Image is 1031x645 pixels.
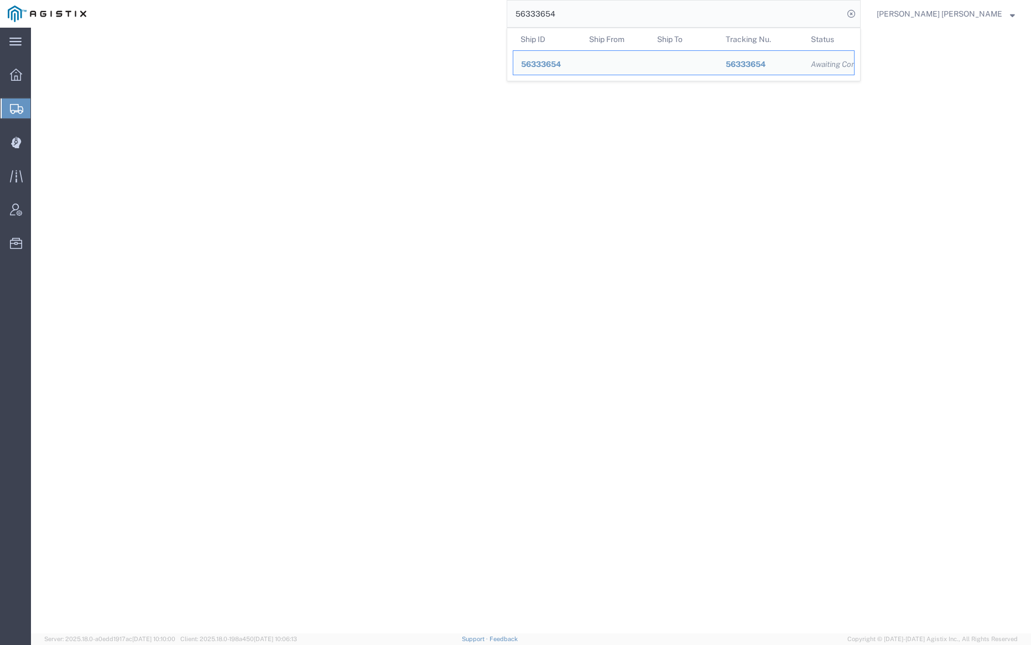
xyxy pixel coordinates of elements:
[718,28,804,50] th: Tracking Nu.
[581,28,650,50] th: Ship From
[254,636,297,642] span: [DATE] 10:06:13
[180,636,297,642] span: Client: 2025.18.0-198a450
[726,59,796,70] div: 56333654
[521,59,574,70] div: 56333654
[44,636,175,642] span: Server: 2025.18.0-a0edd1917ac
[462,636,490,642] a: Support
[132,636,175,642] span: [DATE] 10:10:00
[513,28,581,50] th: Ship ID
[726,60,766,69] span: 56333654
[811,59,846,70] div: Awaiting Confirmation
[847,634,1018,644] span: Copyright © [DATE]-[DATE] Agistix Inc., All Rights Reserved
[31,28,1031,633] iframe: FS Legacy Container
[521,60,561,69] span: 56333654
[877,8,1002,20] span: Kayte Bray Dogali
[8,6,86,22] img: logo
[803,28,855,50] th: Status
[513,28,860,81] table: Search Results
[649,28,718,50] th: Ship To
[490,636,518,642] a: Feedback
[876,7,1016,20] button: [PERSON_NAME] [PERSON_NAME]
[507,1,843,27] input: Search for shipment number, reference number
